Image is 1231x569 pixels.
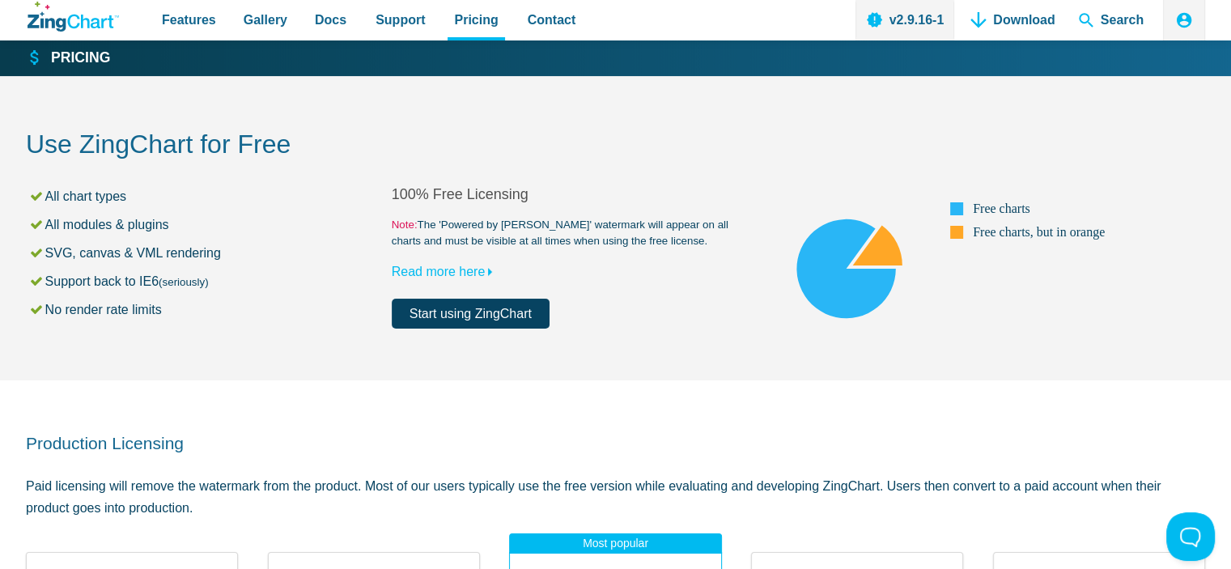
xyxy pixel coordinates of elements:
[28,270,392,292] li: Support back to IE6
[162,9,216,31] span: Features
[392,219,418,231] span: Note:
[376,9,425,31] span: Support
[454,9,498,31] span: Pricing
[244,9,287,31] span: Gallery
[392,265,500,278] a: Read more here
[528,9,576,31] span: Contact
[26,475,1205,519] p: Paid licensing will remove the watermark from the product. Most of our users typically use the fr...
[26,128,1205,164] h2: Use ZingChart for Free
[28,49,110,68] a: Pricing
[28,299,392,321] li: No render rate limits
[315,9,346,31] span: Docs
[392,299,550,329] a: Start using ZingChart
[26,432,1205,454] h2: Production Licensing
[392,185,758,204] h2: 100% Free Licensing
[51,51,110,66] strong: Pricing
[392,217,758,249] small: The 'Powered by [PERSON_NAME]' watermark will appear on all charts and must be visible at all tim...
[1166,512,1215,561] iframe: Toggle Customer Support
[28,214,392,236] li: All modules & plugins
[28,2,119,32] a: ZingChart Logo. Click to return to the homepage
[159,276,208,288] small: (seriously)
[28,242,392,264] li: SVG, canvas & VML rendering
[28,185,392,207] li: All chart types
